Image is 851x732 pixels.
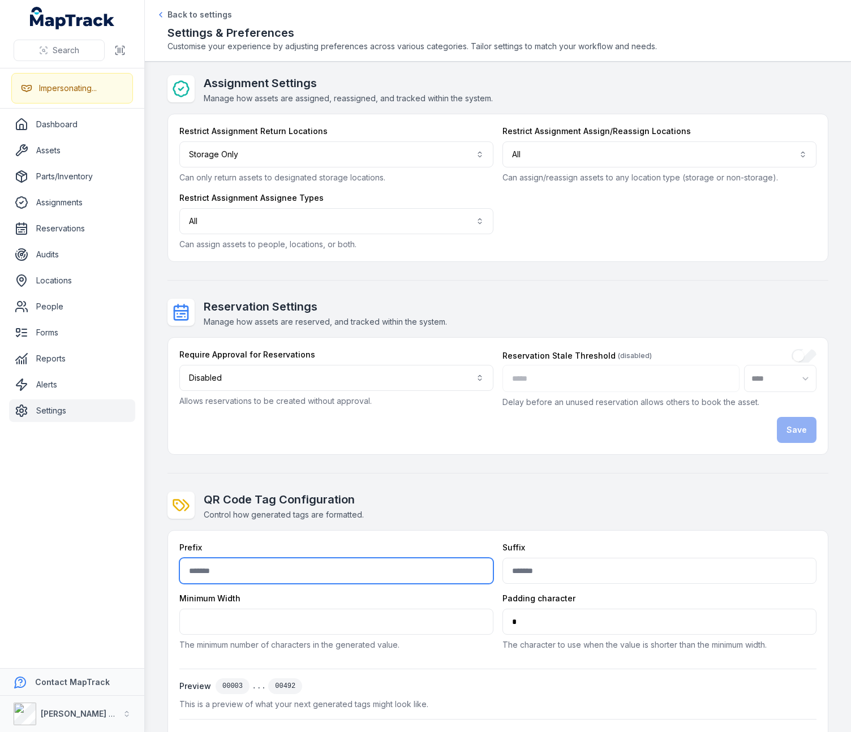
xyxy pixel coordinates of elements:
[9,321,135,344] a: Forms
[179,141,493,167] button: Storage Only
[618,351,652,360] span: (disabled)
[9,113,135,136] a: Dashboard
[502,126,691,137] label: Restrict Assignment Assign/Reassign Locations
[9,399,135,422] a: Settings
[204,317,447,326] span: Manage how assets are reserved, and tracked within the system.
[167,9,232,20] span: Back to settings
[167,25,828,41] h2: Settings & Preferences
[204,93,493,103] span: Manage how assets are assigned, reassigned, and tracked within the system.
[9,165,135,188] a: Parts/Inventory
[9,347,135,370] a: Reports
[179,699,816,710] span: This is a preview of what your next generated tags might look like.
[268,678,302,694] div: 00492
[216,678,250,694] div: 00003
[179,172,493,183] p: Can only return assets to designated storage locations.
[204,299,447,315] h2: Reservation Settings
[9,191,135,214] a: Assignments
[179,542,202,553] label: Prefix
[179,192,324,204] label: Restrict Assignment Assignee Types
[204,510,364,519] span: Control how generated tags are formatted.
[156,9,232,20] a: Back to settings
[9,373,135,396] a: Alerts
[41,709,186,718] strong: [PERSON_NAME] Asset Maintenance
[9,269,135,292] a: Locations
[179,239,493,250] p: Can assign assets to people, locations, or both.
[9,139,135,162] a: Assets
[502,141,816,167] button: All
[204,75,493,91] h2: Assignment Settings
[502,172,816,183] p: Can assign/reassign assets to any location type (storage or non-storage).
[179,126,328,137] label: Restrict Assignment Return Locations
[35,677,110,687] strong: Contact MapTrack
[204,492,364,507] h2: QR Code Tag Configuration
[9,295,135,318] a: People
[502,639,816,651] p: The character to use when the value is shorter than the minimum width.
[39,83,97,94] div: Impersonating...
[179,681,216,692] span: Preview
[179,593,240,604] label: Minimum Width
[252,681,266,692] span: ...
[167,41,828,52] span: Customise your experience by adjusting preferences across various categories. Tailor settings to ...
[179,208,493,234] button: All
[179,639,493,651] p: The minimum number of characters in the generated value.
[14,40,105,61] button: Search
[9,243,135,266] a: Audits
[179,349,315,360] label: Require Approval for Reservations
[502,542,525,553] label: Suffix
[179,365,493,391] button: Disabled
[502,593,575,604] label: Padding character
[502,350,652,361] label: Reservation Stale Threshold
[53,45,79,56] span: Search
[9,217,135,240] a: Reservations
[792,349,816,363] input: :R36ejttsput9kq:-form-item-label
[30,7,115,29] a: MapTrack
[502,397,816,408] p: Delay before an unused reservation allows others to book the asset.
[179,395,493,407] p: Allows reservations to be created without approval.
